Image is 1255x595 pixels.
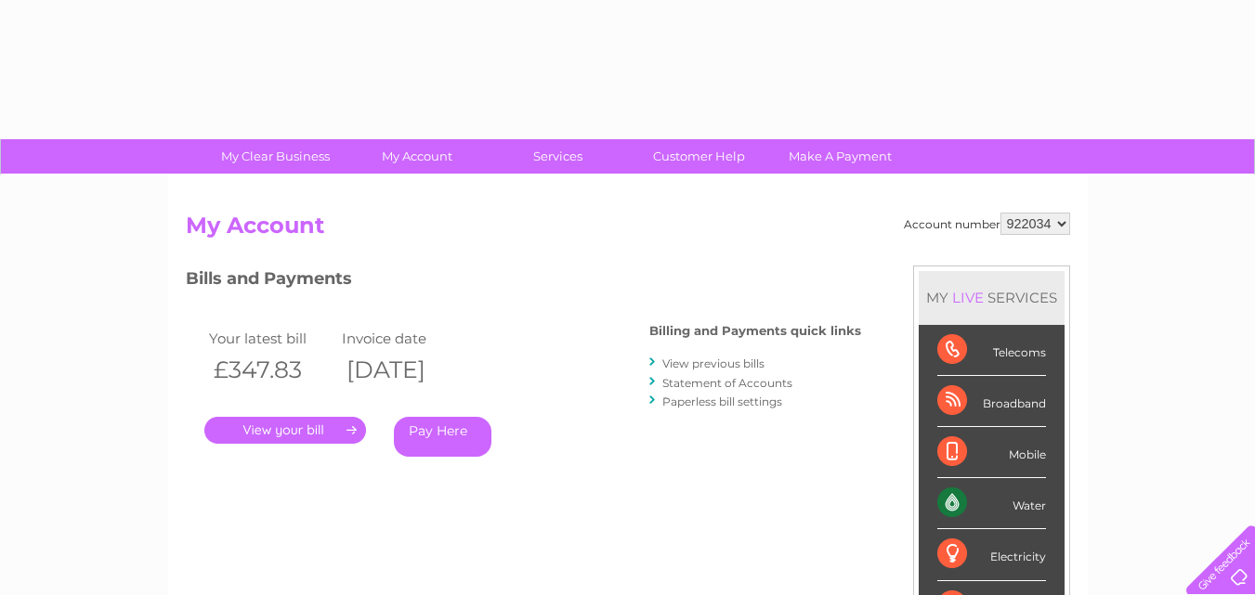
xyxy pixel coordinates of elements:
[204,326,338,351] td: Your latest bill
[649,324,861,338] h4: Billing and Payments quick links
[937,376,1046,427] div: Broadband
[662,395,782,408] a: Paperless bill settings
[919,271,1065,324] div: MY SERVICES
[662,356,765,370] a: View previous bills
[622,139,776,174] a: Customer Help
[764,139,917,174] a: Make A Payment
[186,265,861,298] h3: Bills and Payments
[199,139,352,174] a: My Clear Business
[904,213,1070,235] div: Account number
[204,417,366,444] a: .
[186,213,1070,248] h2: My Account
[937,529,1046,580] div: Electricity
[204,351,338,389] th: £347.83
[937,325,1046,376] div: Telecoms
[481,139,634,174] a: Services
[937,478,1046,529] div: Water
[662,376,792,390] a: Statement of Accounts
[337,351,471,389] th: [DATE]
[937,427,1046,478] div: Mobile
[340,139,493,174] a: My Account
[337,326,471,351] td: Invoice date
[394,417,491,457] a: Pay Here
[948,289,987,306] div: LIVE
